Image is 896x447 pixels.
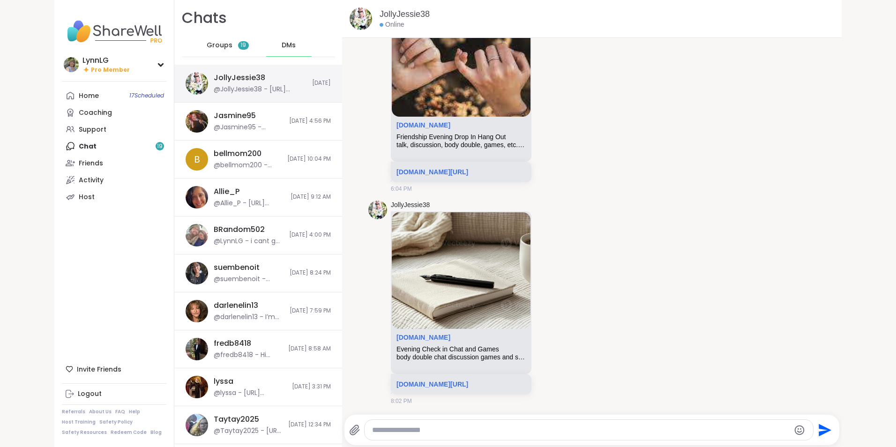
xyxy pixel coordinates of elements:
[186,72,208,95] img: https://sharewell-space-live.sfo3.digitaloceanspaces.com/user-generated/3602621c-eaa5-4082-863a-9...
[62,87,166,104] a: Home17Scheduled
[79,159,103,168] div: Friends
[396,353,526,361] div: body double chat discussion games and support for anyone who needs it
[62,15,166,48] img: ShareWell Nav Logo
[380,20,404,30] div: Online
[62,188,166,205] a: Host
[62,171,166,188] a: Activity
[62,429,107,436] a: Safety Resources
[214,376,233,387] div: lyssa
[214,350,283,360] div: @fredb8418 - Hi [PERSON_NAME]
[396,345,526,353] div: Evening Check in Chat and Games
[288,345,331,353] span: [DATE] 8:58 AM
[99,419,133,425] a: Safety Policy
[62,409,85,415] a: Referrals
[396,334,450,341] a: Attachment
[396,141,526,149] div: talk, discussion, body double, games, etc. to kill time between sessions
[214,85,306,94] div: @JollyJessie38 - [URL][DOMAIN_NAME]
[214,149,261,159] div: bellmom200
[214,199,285,208] div: @Allie_P - [URL][DOMAIN_NAME]
[62,104,166,121] a: Coaching
[62,419,96,425] a: Host Training
[814,419,835,440] button: Send
[290,269,331,277] span: [DATE] 8:24 PM
[182,7,227,29] h1: Chats
[214,237,284,246] div: @LynnLG - i cant get in the 5:00 session. I have an errand to run and I will text you on the phon...
[214,426,283,436] div: @Taytay2025 - [URL][DOMAIN_NAME]
[350,7,372,30] img: https://sharewell-space-live.sfo3.digitaloceanspaces.com/user-generated/3602621c-eaa5-4082-863a-9...
[282,41,296,50] span: DMs
[186,414,208,436] img: https://sharewell-space-live.sfo3.digitaloceanspaces.com/user-generated/fd3fe502-7aaa-4113-b76c-3...
[214,161,282,170] div: @bellmom200 - Just had an interaction on the phone with my NARC to try and sort out college for m...
[62,386,166,402] a: Logout
[186,300,208,322] img: https://sharewell-space-live.sfo3.digitaloceanspaces.com/user-generated/6cbcace5-f519-4f95-90c4-2...
[287,155,331,163] span: [DATE] 10:04 PM
[214,186,239,197] div: Allie_P
[129,92,164,99] span: 17 Scheduled
[62,361,166,378] div: Invite Friends
[186,262,208,284] img: https://sharewell-space-live.sfo3.digitaloceanspaces.com/user-generated/2a832639-ba9c-4d45-9961-0...
[289,117,331,125] span: [DATE] 4:56 PM
[79,193,95,202] div: Host
[372,425,789,435] textarea: Type your message
[391,185,412,193] span: 6:04 PM
[115,409,125,415] a: FAQ
[82,55,130,66] div: LynnLG
[186,338,208,360] img: https://sharewell-space-live.sfo3.digitaloceanspaces.com/user-generated/65f0243c-c029-4849-b7ea-1...
[79,176,104,185] div: Activity
[240,41,246,49] span: 19
[380,8,430,20] a: JollyJessie38
[396,168,468,176] a: [DOMAIN_NAME][URL]
[312,79,331,87] span: [DATE]
[292,383,331,391] span: [DATE] 3:31 PM
[214,73,265,83] div: JollyJessie38
[214,224,265,235] div: BRandom502
[91,66,130,74] span: Pro Member
[794,425,805,436] button: Emoji picker
[186,224,208,246] img: https://sharewell-space-live.sfo3.digitaloceanspaces.com/user-generated/127af2b2-1259-4cf0-9fd7-7...
[214,414,259,425] div: Taytay2025
[207,41,232,50] span: Groups
[291,193,331,201] span: [DATE] 9:12 AM
[391,201,430,210] a: JollyJessie38
[289,231,331,239] span: [DATE] 4:00 PM
[62,155,166,171] a: Friends
[214,275,284,284] div: @suembenoit - Thank you!
[214,313,284,322] div: @darlenelin13 - I’m so happy for you!💖
[129,409,140,415] a: Help
[194,152,200,166] span: b
[79,108,112,118] div: Coaching
[391,397,412,405] span: 8:02 PM
[392,212,530,329] img: Evening Check in Chat and Games
[111,429,147,436] a: Redeem Code
[89,409,112,415] a: About Us
[214,262,260,273] div: suembenoit
[396,121,450,129] a: Attachment
[214,123,284,132] div: @Jasmine95 - [PERSON_NAME], thank you so much for sharing that story about your daughter. It trul...
[214,338,251,349] div: fredb8418
[214,300,258,311] div: darlenelin13
[214,388,286,398] div: @lyssa - [URL][DOMAIN_NAME]
[186,110,208,133] img: https://sharewell-space-live.sfo3.digitaloceanspaces.com/user-generated/0818d3a5-ec43-4745-9685-c...
[290,307,331,315] span: [DATE] 7:59 PM
[368,201,387,219] img: https://sharewell-space-live.sfo3.digitaloceanspaces.com/user-generated/3602621c-eaa5-4082-863a-9...
[396,133,526,141] div: Friendship Evening Drop In Hang Out
[79,125,106,134] div: Support
[186,186,208,209] img: https://sharewell-space-live.sfo3.digitaloceanspaces.com/user-generated/9890d388-459a-40d4-b033-d...
[64,57,79,72] img: LynnLG
[79,91,99,101] div: Home
[288,421,331,429] span: [DATE] 12:34 PM
[62,121,166,138] a: Support
[396,380,468,388] a: [DOMAIN_NAME][URL]
[78,389,102,399] div: Logout
[150,429,162,436] a: Blog
[214,111,256,121] div: Jasmine95
[186,376,208,398] img: https://sharewell-space-live.sfo3.digitaloceanspaces.com/user-generated/f67ba61b-61e6-41db-9284-9...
